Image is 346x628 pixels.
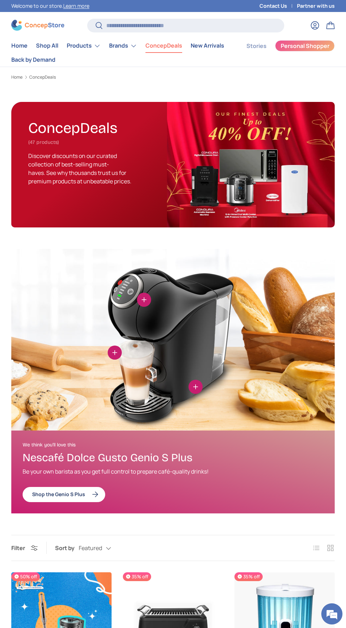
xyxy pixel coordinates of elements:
summary: Products [62,39,105,53]
a: Personal Shopper [275,40,335,51]
span: 35% off [234,572,263,581]
a: Shop the Genio S Plus [23,487,105,502]
summary: Brands [105,39,141,53]
a: Back by Demand [11,53,55,67]
span: Featured [79,545,102,551]
nav: Primary [11,39,229,67]
a: Home [11,75,23,79]
a: Learn more [63,2,89,9]
p: Welcome to our store. [11,2,89,10]
a: Brands [109,39,137,53]
span: Discover discounts on our curated collection of best-selling must-haves. See why thousands trust ... [28,152,131,185]
img: ConcepStore [11,20,64,31]
a: Partner with us [297,2,335,10]
a: ConcepDeals [145,39,182,53]
h1: ConcepDeals [28,116,118,137]
a: Stories [246,39,267,53]
a: New Arrivals [191,39,224,53]
a: Home [11,39,28,53]
span: Filter [11,544,25,552]
span: Personal Shopper [281,43,329,49]
p: Be your own barista as you get full control to prepare café-quality drinks! [23,467,271,476]
label: Sort by [55,544,79,552]
button: Filter [11,544,38,552]
span: 35% off [123,572,151,581]
nav: Breadcrumbs [11,74,335,80]
a: Shop All [36,39,58,53]
h2: We think you'll love this [23,442,271,448]
span: 50% off [11,572,40,581]
img: ConcepDeals [167,102,335,227]
a: Contact Us [259,2,297,10]
a: ConcepDeals [29,75,56,79]
button: Featured [79,542,125,554]
h3: Nescafé Dolce Gusto Genio S Plus [23,451,271,465]
nav: Secondary [229,39,335,67]
a: Products [67,39,101,53]
span: (47 products) [28,139,59,145]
